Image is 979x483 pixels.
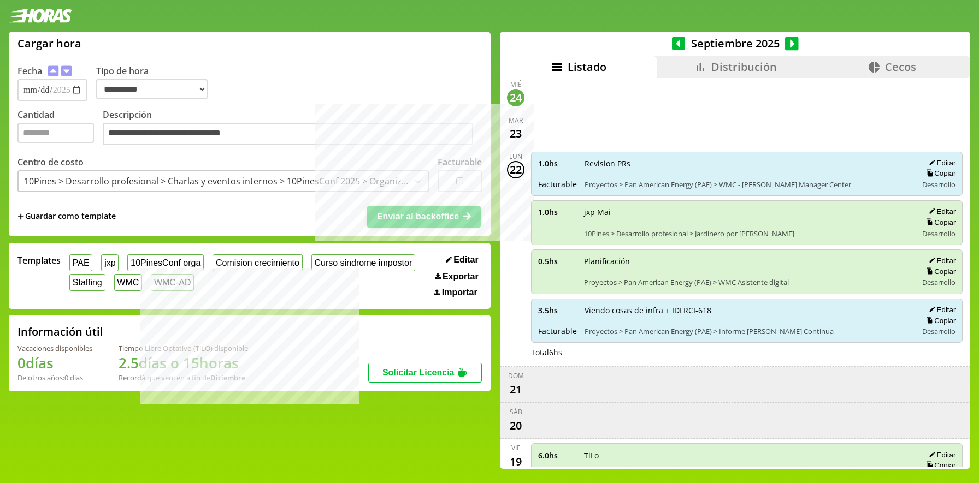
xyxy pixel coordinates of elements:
[507,161,524,178] div: 22
[538,450,576,461] span: 6.0 hs
[442,288,477,297] span: Importar
[151,274,194,291] button: WMC-AD
[538,305,577,315] span: 3.5 hs
[114,274,143,291] button: WMC
[17,65,42,77] label: Fecha
[103,109,482,148] label: Descripción
[510,80,522,89] div: mié
[453,255,478,265] span: Editar
[584,256,910,266] span: Planificación
[17,36,81,51] h1: Cargar hora
[119,373,248,383] div: Recordá que vencen a fin de
[507,89,524,106] div: 24
[17,373,92,383] div: De otros años: 0 días
[96,65,216,101] label: Tipo de hora
[103,123,473,146] textarea: Descripción
[69,254,92,271] button: PAE
[101,254,119,271] button: jxp
[368,363,482,383] button: Solicitar Licencia
[923,461,956,470] button: Copiar
[17,109,103,148] label: Cantidad
[925,450,956,460] button: Editar
[585,180,910,189] span: Proyectos > Pan American Energy (PAE) > WMC - [PERSON_NAME] Manager Center
[119,353,248,373] h1: 2.5 días o 15 horas
[922,180,956,189] span: Desarrollo
[923,267,956,276] button: Copiar
[438,156,482,168] label: Facturable
[585,305,910,315] span: Viendo cosas de infra + IDFRCI-618
[538,179,577,189] span: Facturable
[510,407,522,416] div: sáb
[507,380,524,398] div: 21
[210,373,245,383] b: Diciembre
[17,353,92,373] h1: 0 días
[585,158,910,169] span: Revision PRs
[311,254,415,271] button: Curso sindrome impostor
[584,277,910,287] span: Proyectos > Pan American Energy (PAE) > WMC Asistente digital
[538,158,577,169] span: 1.0 hs
[507,125,524,142] div: 23
[925,256,956,265] button: Editar
[923,316,956,325] button: Copiar
[925,305,956,314] button: Editar
[585,326,910,336] span: Proyectos > Pan American Energy (PAE) > Informe [PERSON_NAME] Continua
[531,347,963,357] div: Total 6 hs
[96,79,208,99] select: Tipo de hora
[925,207,956,216] button: Editar
[17,211,116,223] span: +Guardar como template
[923,169,956,178] button: Copiar
[500,78,970,467] div: scrollable content
[507,452,524,470] div: 19
[584,207,910,217] span: jxp Mai
[711,59,777,74] span: Distribución
[17,343,92,353] div: Vacaciones disponibles
[538,326,577,336] span: Facturable
[17,324,103,339] h2: Información útil
[922,229,956,238] span: Desarrollo
[377,212,459,221] span: Enviar al backoffice
[685,36,785,51] span: Septiembre 2025
[127,254,204,271] button: 10PinesConf orga
[382,368,455,377] span: Solicitar Licencia
[69,274,105,291] button: Staffing
[509,152,522,161] div: lun
[17,156,84,168] label: Centro de costo
[213,254,303,271] button: Comision crecimiento
[538,207,576,217] span: 1.0 hs
[509,116,523,125] div: mar
[443,254,482,265] button: Editar
[538,256,576,266] span: 0.5 hs
[922,277,956,287] span: Desarrollo
[925,158,956,168] button: Editar
[584,450,910,461] span: TiLo
[9,9,72,23] img: logotipo
[443,272,479,282] span: Exportar
[24,175,409,187] div: 10Pines > Desarrollo profesional > Charlas y eventos internos > 10PinesConf 2025 > Organizacion d...
[17,254,61,266] span: Templates
[923,218,956,227] button: Copiar
[432,271,482,282] button: Exportar
[17,123,94,143] input: Cantidad
[511,443,521,452] div: vie
[922,326,956,336] span: Desarrollo
[119,343,248,353] div: Tiempo Libre Optativo (TiLO) disponible
[507,416,524,434] div: 20
[584,229,910,238] span: 10Pines > Desarrollo profesional > Jardinero por [PERSON_NAME]
[508,371,524,380] div: dom
[885,59,916,74] span: Cecos
[367,206,481,227] button: Enviar al backoffice
[17,211,24,223] span: +
[568,59,606,74] span: Listado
